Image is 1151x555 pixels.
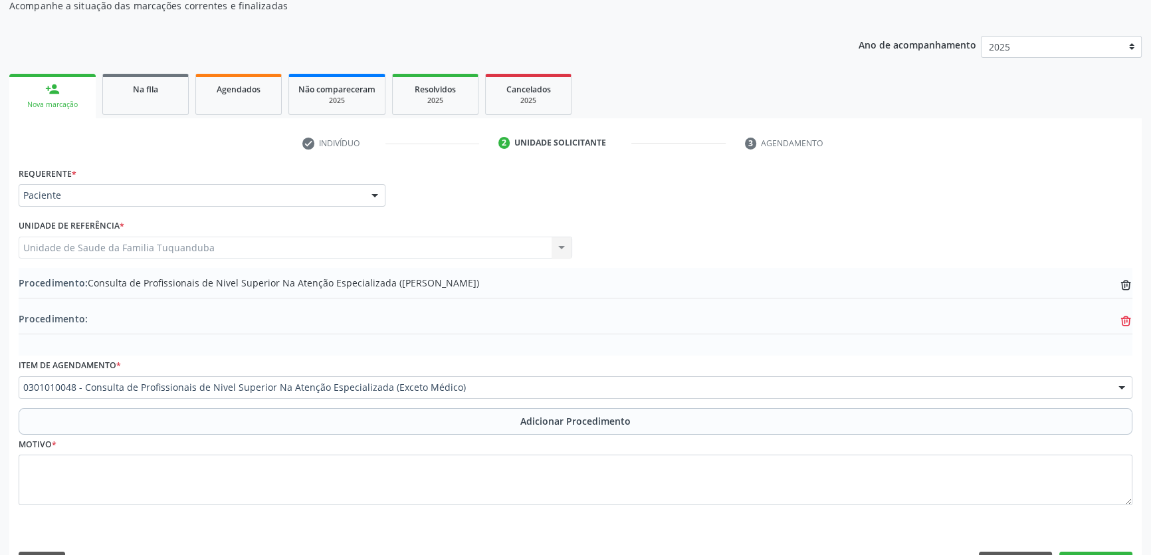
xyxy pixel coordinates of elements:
[298,84,375,95] span: Não compareceram
[19,408,1132,435] button: Adicionar Procedimento
[495,96,562,106] div: 2025
[23,189,358,202] span: Paciente
[859,36,976,53] p: Ano de acompanhamento
[45,82,60,96] div: person_add
[19,164,76,184] label: Requerente
[19,435,56,455] label: Motivo
[217,84,261,95] span: Agendados
[19,356,121,376] label: Item de agendamento
[298,96,375,106] div: 2025
[133,84,158,95] span: Na fila
[506,84,551,95] span: Cancelados
[520,414,631,428] span: Adicionar Procedimento
[19,216,124,237] label: Unidade de referência
[19,100,86,110] div: Nova marcação
[19,277,88,289] span: Procedimento:
[514,137,606,149] div: Unidade solicitante
[19,312,88,325] span: Procedimento:
[415,84,456,95] span: Resolvidos
[498,137,510,149] div: 2
[402,96,469,106] div: 2025
[19,276,479,290] span: Consulta de Profissionais de Nivel Superior Na Atenção Especializada ([PERSON_NAME])
[23,381,1105,394] span: 0301010048 - Consulta de Profissionais de Nivel Superior Na Atenção Especializada (Exceto Médico)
